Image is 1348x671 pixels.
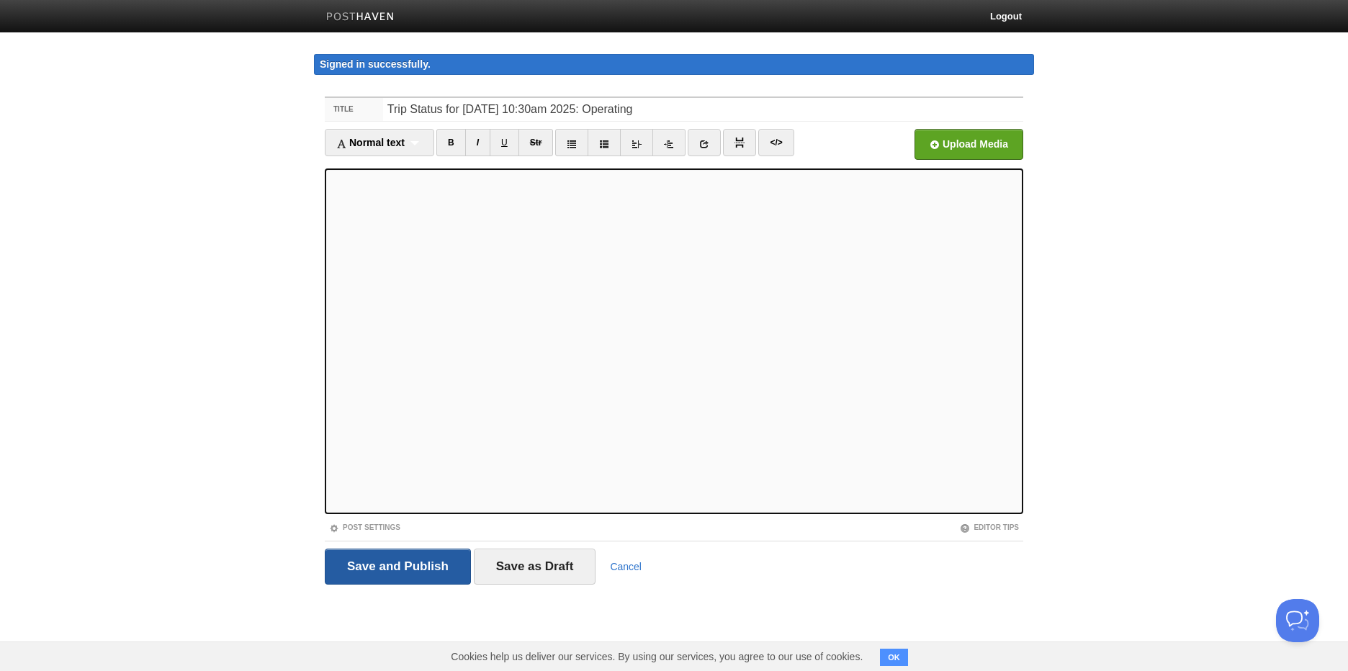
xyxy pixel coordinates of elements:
span: Cookies help us deliver our services. By using our services, you agree to our use of cookies. [436,642,877,671]
input: Save as Draft [474,549,596,585]
img: Posthaven-bar [326,12,395,23]
a: B [436,129,466,156]
a: Str [518,129,554,156]
input: Save and Publish [325,549,471,585]
a: Post Settings [329,523,400,531]
a: </> [758,129,794,156]
iframe: Help Scout Beacon - Open [1276,599,1319,642]
span: Normal text [336,137,405,148]
img: pagebreak-icon.png [734,138,745,148]
a: Cancel [610,561,642,572]
a: U [490,129,519,156]
a: Editor Tips [960,523,1019,531]
div: Signed in successfully. [314,54,1034,75]
a: I [465,129,490,156]
button: OK [880,649,908,666]
del: Str [530,138,542,148]
label: Title [325,98,383,121]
